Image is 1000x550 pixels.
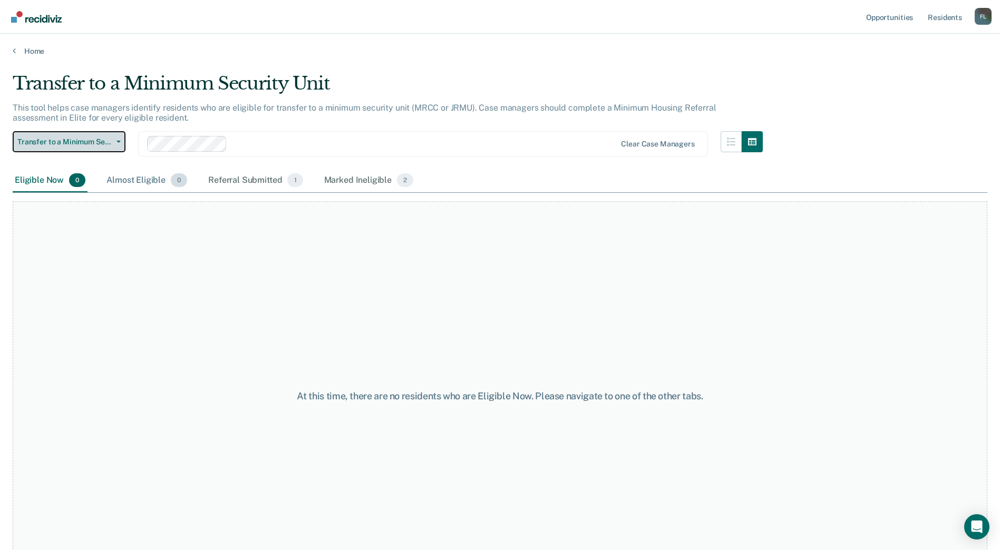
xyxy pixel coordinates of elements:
span: 2 [397,173,413,187]
p: This tool helps case managers identify residents who are eligible for transfer to a minimum secur... [13,103,716,123]
div: Referral Submitted1 [206,169,305,192]
div: At this time, there are no residents who are Eligible Now. Please navigate to one of the other tabs. [257,390,744,402]
div: Eligible Now0 [13,169,88,192]
div: F L [975,8,992,25]
span: 1 [287,173,303,187]
div: Almost Eligible0 [104,169,189,192]
span: 0 [171,173,187,187]
span: 0 [69,173,85,187]
button: Profile dropdown button [975,8,992,25]
div: Open Intercom Messenger [964,514,989,539]
div: Transfer to a Minimum Security Unit [13,73,763,103]
span: Transfer to a Minimum Security Unit [17,137,112,146]
div: Marked Ineligible2 [322,169,416,192]
img: Recidiviz [11,11,62,23]
a: Home [13,46,987,56]
div: Clear case managers [621,140,694,149]
button: Transfer to a Minimum Security Unit [13,131,125,152]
